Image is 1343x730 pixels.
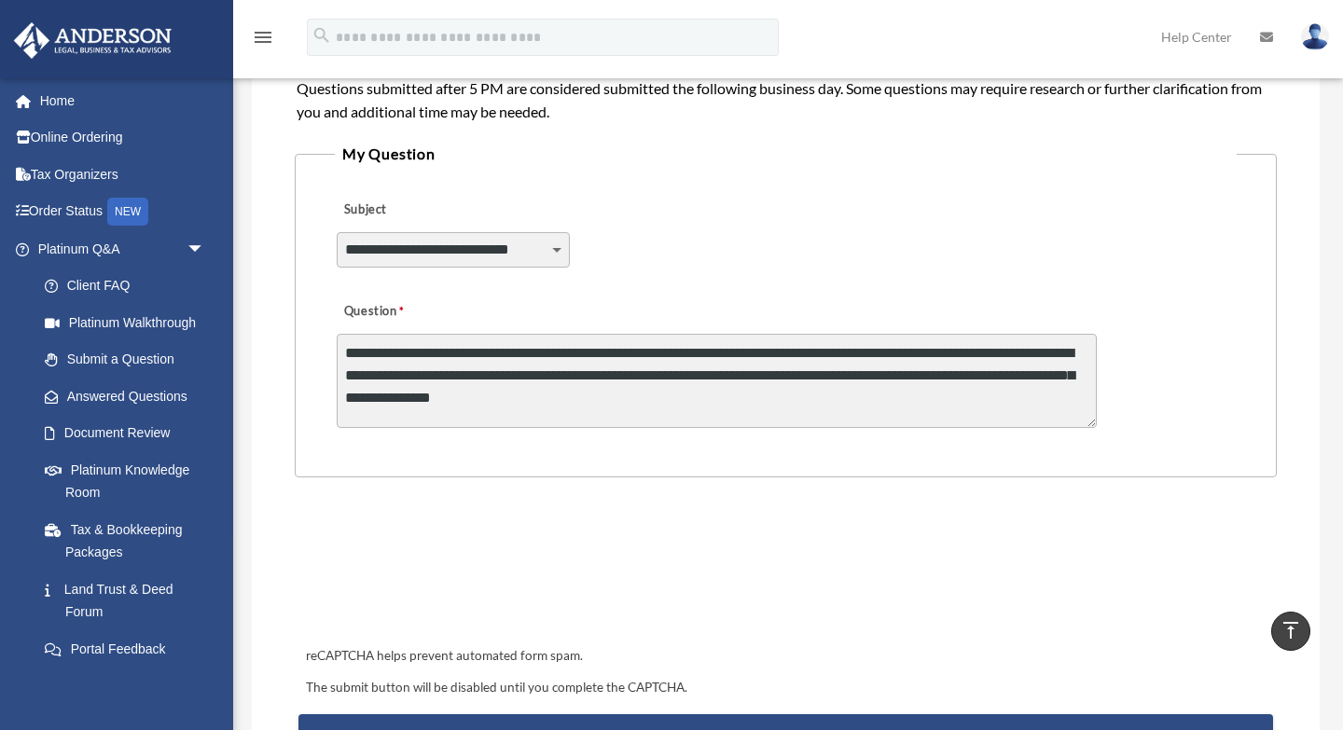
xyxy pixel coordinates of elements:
[26,341,224,379] a: Submit a Question
[26,571,233,630] a: Land Trust & Deed Forum
[13,119,233,157] a: Online Ordering
[26,378,233,415] a: Answered Questions
[13,156,233,193] a: Tax Organizers
[13,668,233,705] a: Digital Productsarrow_drop_down
[26,451,233,511] a: Platinum Knowledge Room
[26,304,233,341] a: Platinum Walkthrough
[13,82,233,119] a: Home
[26,511,233,571] a: Tax & Bookkeeping Packages
[13,230,233,268] a: Platinum Q&Aarrow_drop_down
[187,230,224,269] span: arrow_drop_down
[26,630,233,668] a: Portal Feedback
[26,415,233,452] a: Document Review
[26,268,233,305] a: Client FAQ
[337,299,481,325] label: Question
[337,198,514,224] label: Subject
[8,22,177,59] img: Anderson Advisors Platinum Portal
[312,25,332,46] i: search
[298,677,1273,699] div: The submit button will be disabled until you complete the CAPTCHA.
[1301,23,1329,50] img: User Pic
[107,198,148,226] div: NEW
[298,645,1273,668] div: reCAPTCHA helps prevent automated form spam.
[252,33,274,48] a: menu
[1280,619,1302,641] i: vertical_align_top
[1271,612,1310,651] a: vertical_align_top
[252,26,274,48] i: menu
[335,141,1237,167] legend: My Question
[13,193,233,231] a: Order StatusNEW
[300,535,584,608] iframe: reCAPTCHA
[187,668,224,706] span: arrow_drop_down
